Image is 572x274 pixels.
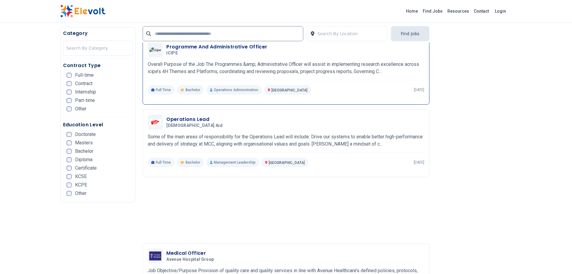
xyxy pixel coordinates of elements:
input: Contract [67,81,71,86]
span: Diploma [75,157,92,162]
span: Masters [75,140,93,145]
input: Part-time [67,98,71,103]
input: Masters [67,140,71,145]
button: Find Jobs [391,26,429,41]
span: [DEMOGRAPHIC_DATA] Aid [166,123,222,128]
a: Home [404,6,420,16]
input: Doctorate [67,132,71,137]
a: ICIPEProgramme And Administrative OfficerICIPEOverall Purpose of the Job The Programmes &amp; Adm... [148,42,424,95]
span: Doctorate [75,132,96,137]
input: Diploma [67,157,71,162]
span: ICIPE [166,51,178,56]
img: Avenue Hospital Group [149,251,161,260]
input: Bachelor [67,149,71,154]
span: Avenue Hospital Group [166,257,214,262]
iframe: Advertisement [437,27,512,208]
input: Full-time [67,73,71,78]
p: Full Time [148,85,174,95]
a: Find Jobs [420,6,445,16]
p: [DATE] [414,160,424,165]
span: Other [75,106,86,111]
p: Some of the main areas of responsibility for the Operations Lead will include: Drive our systems ... [148,133,424,148]
h3: Programme And Administrative Officer [166,43,267,51]
h3: Medical Officer [166,250,216,257]
span: [GEOGRAPHIC_DATA] [269,161,305,165]
input: KCPE [67,183,71,187]
span: KCSE [75,174,87,179]
h5: Category [63,30,133,37]
span: Other [75,191,86,196]
p: Operations Administration [206,85,262,95]
iframe: Chat Widget [542,245,572,274]
a: Resources [445,6,471,16]
span: Internship [75,90,96,94]
a: Christian AidOperations Lead[DEMOGRAPHIC_DATA] AidSome of the main areas of responsibility for th... [148,115,424,167]
input: KCSE [67,174,71,179]
span: Bachelor [186,88,200,92]
a: Login [491,5,510,17]
span: KCPE [75,183,87,187]
span: Contract [75,81,92,86]
img: Elevolt [60,5,105,17]
span: Part-time [75,98,95,103]
span: Full-time [75,73,94,78]
span: Bachelor [75,149,93,154]
iframe: Advertisement [143,187,429,239]
span: [GEOGRAPHIC_DATA] [271,88,307,92]
input: Certificate [67,166,71,171]
span: Bachelor [186,160,200,165]
span: Certificate [75,166,97,171]
p: Overall Purpose of the Job The Programmes &amp; Administrative Officer will assist in implementin... [148,61,424,75]
p: Management Leadership [206,158,259,167]
h3: Operations Lead [166,116,225,123]
input: Other [67,191,71,196]
input: Internship [67,90,71,94]
p: [DATE] [414,88,424,92]
img: ICIPE [149,48,161,52]
a: Contact [471,6,491,16]
p: Full Time [148,158,174,167]
h5: Education Level [63,121,133,128]
img: Christian Aid [149,119,161,125]
input: Other [67,106,71,111]
h5: Contract Type [63,62,133,69]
